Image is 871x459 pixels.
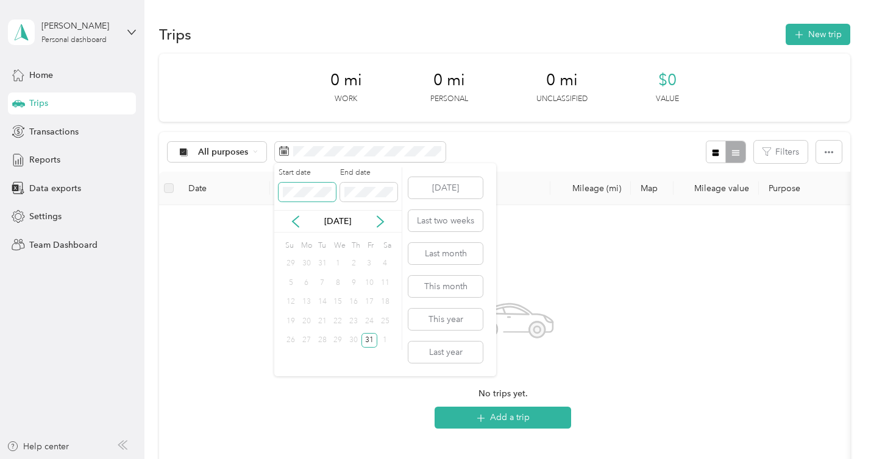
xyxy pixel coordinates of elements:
div: 18 [377,295,393,310]
button: [DATE] [408,177,483,198]
div: 23 [346,314,361,329]
div: 7 [315,275,330,290]
th: Date [179,172,270,205]
label: End date [340,167,397,178]
div: 25 [377,314,393,329]
div: 1 [377,333,393,348]
div: 14 [315,295,330,310]
div: 29 [330,333,346,348]
div: 9 [346,275,361,290]
label: Start date [279,167,336,178]
div: Mo [299,237,312,254]
div: 15 [330,295,346,310]
div: Sa [382,237,393,254]
div: 4 [377,256,393,272]
div: 31 [315,256,330,272]
div: 6 [299,275,315,290]
div: 11 [377,275,393,290]
span: 0 mi [546,71,578,90]
span: Transactions [29,125,79,138]
button: This year [408,309,483,330]
div: 27 [299,333,315,348]
span: Settings [29,210,62,223]
span: All purposes [198,148,249,156]
div: 16 [346,295,361,310]
th: Map [631,172,674,205]
p: [DATE] [312,215,363,228]
div: Th [350,237,361,254]
div: 30 [346,333,361,348]
iframe: Everlance-gr Chat Button Frame [803,391,871,459]
th: Mileage (mi) [550,172,631,205]
h1: Trips [159,28,191,41]
div: 24 [361,314,377,329]
div: 8 [330,275,346,290]
div: 1 [330,256,346,272]
div: 31 [361,333,377,348]
span: No trips yet. [478,387,528,401]
span: Team Dashboard [29,239,98,251]
div: Personal dashboard [41,37,107,44]
button: New trip [786,24,850,45]
div: 28 [315,333,330,348]
div: Su [283,237,294,254]
div: [PERSON_NAME] [41,19,118,32]
span: 0 mi [433,71,465,90]
div: 13 [299,295,315,310]
span: Trips [29,97,48,110]
button: This month [408,276,483,297]
p: Personal [430,94,468,105]
span: Data exports [29,182,81,195]
div: 3 [361,256,377,272]
div: 21 [315,314,330,329]
div: 5 [283,275,299,290]
div: 29 [283,256,299,272]
div: We [332,237,346,254]
button: Add a trip [435,407,571,429]
button: Last year [408,342,483,363]
button: Last month [408,243,483,264]
p: Unclassified [536,94,588,105]
div: 30 [299,256,315,272]
button: Help center [7,440,69,453]
div: 2 [346,256,361,272]
div: 12 [283,295,299,310]
p: Value [656,94,679,105]
span: Home [29,69,53,82]
div: 10 [361,275,377,290]
span: 0 mi [330,71,362,90]
div: 19 [283,314,299,329]
span: Reports [29,153,60,166]
th: Mileage value [674,172,759,205]
div: Fr [366,237,377,254]
button: Filters [754,141,808,163]
div: 20 [299,314,315,329]
div: 22 [330,314,346,329]
button: Last two weeks [408,210,483,231]
div: Tu [316,237,328,254]
div: 17 [361,295,377,310]
span: $0 [658,71,677,90]
th: Locations [270,172,550,205]
p: Work [335,94,357,105]
div: 26 [283,333,299,348]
